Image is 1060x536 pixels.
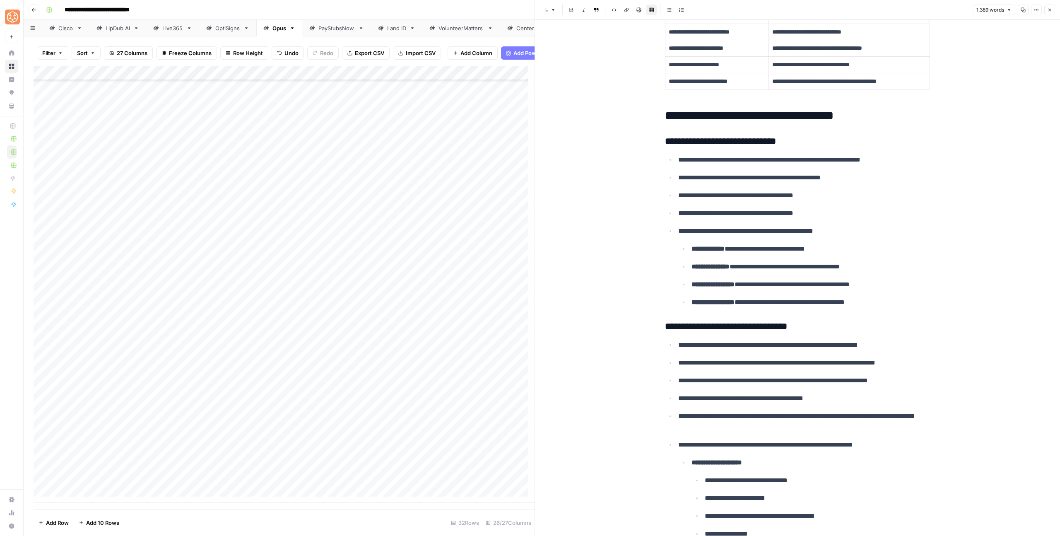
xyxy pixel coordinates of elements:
[199,20,256,36] a: OptiSigns
[104,46,153,60] button: 27 Columns
[215,24,240,32] div: OptiSigns
[976,6,1004,14] span: 1,389 words
[74,516,124,529] button: Add 10 Rows
[5,7,18,27] button: Workspace: SimpleTiger
[106,24,130,32] div: LipDub AI
[307,46,339,60] button: Redo
[460,49,492,57] span: Add Column
[256,20,302,36] a: Opus
[5,99,18,113] a: Your Data
[516,24,547,32] div: Centerbase
[117,49,147,57] span: 27 Columns
[318,24,355,32] div: PayStubsNow
[58,24,73,32] div: Cisco
[371,20,422,36] a: Land ID
[5,10,20,24] img: SimpleTiger Logo
[34,516,74,529] button: Add Row
[438,24,484,32] div: VolunteerMatters
[42,49,55,57] span: Filter
[169,49,212,57] span: Freeze Columns
[5,493,18,506] a: Settings
[72,46,101,60] button: Sort
[77,49,88,57] span: Sort
[156,46,217,60] button: Freeze Columns
[5,60,18,73] a: Browse
[973,5,1015,15] button: 1,389 words
[448,516,482,529] div: 32 Rows
[387,24,406,32] div: Land ID
[42,20,89,36] a: Cisco
[422,20,500,36] a: VolunteerMatters
[146,20,199,36] a: Live365
[513,49,559,57] span: Add Power Agent
[272,46,304,60] button: Undo
[37,46,68,60] button: Filter
[233,49,263,57] span: Row Height
[302,20,371,36] a: PayStubsNow
[393,46,441,60] button: Import CSV
[5,519,18,533] button: Help + Support
[5,73,18,86] a: Insights
[342,46,390,60] button: Export CSV
[162,24,183,32] div: Live365
[5,86,18,99] a: Opportunities
[272,24,286,32] div: Opus
[220,46,268,60] button: Row Height
[501,46,564,60] button: Add Power Agent
[482,516,535,529] div: 26/27 Columns
[5,46,18,60] a: Home
[406,49,436,57] span: Import CSV
[284,49,299,57] span: Undo
[86,519,119,527] span: Add 10 Rows
[89,20,146,36] a: LipDub AI
[355,49,384,57] span: Export CSV
[320,49,333,57] span: Redo
[500,20,563,36] a: Centerbase
[5,506,18,519] a: Usage
[46,519,69,527] span: Add Row
[448,46,498,60] button: Add Column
